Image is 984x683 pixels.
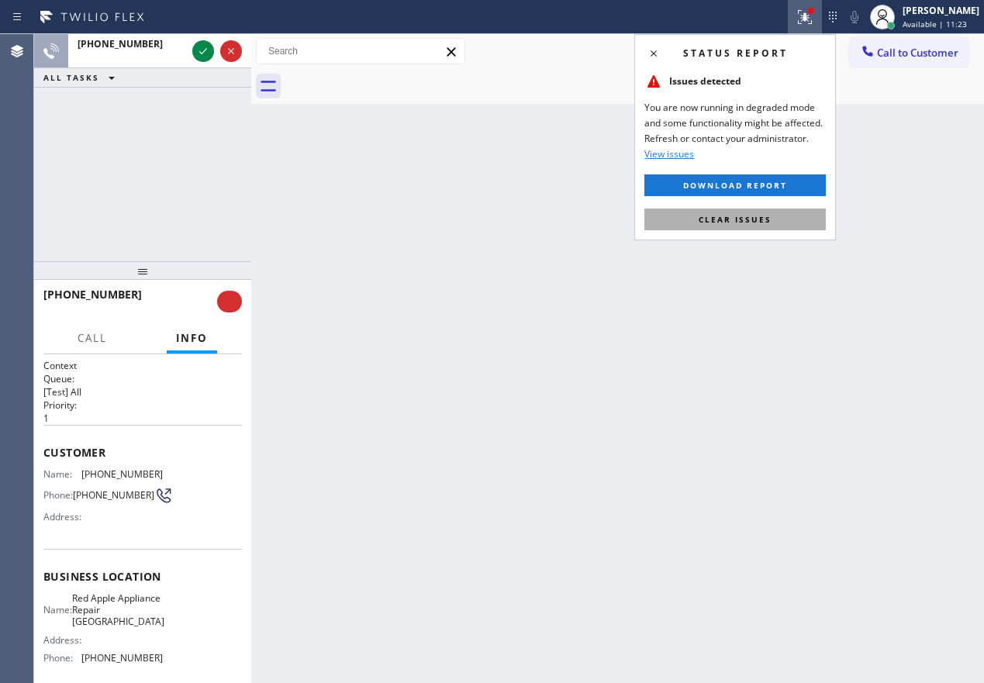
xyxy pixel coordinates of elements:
[167,323,217,354] button: Info
[43,468,81,480] span: Name:
[844,6,865,28] button: Mute
[81,652,163,664] span: [PHONE_NUMBER]
[903,19,967,29] span: Available | 11:23
[877,46,958,60] span: Call to Customer
[43,604,72,616] span: Name:
[43,287,142,302] span: [PHONE_NUMBER]
[72,592,164,628] span: Red Apple Appliance Repair [GEOGRAPHIC_DATA]
[43,372,242,385] h2: Queue:
[73,489,154,501] span: [PHONE_NUMBER]
[850,38,968,67] button: Call to Customer
[192,40,214,62] button: Accept
[43,569,242,584] span: Business location
[43,445,242,460] span: Customer
[257,39,464,64] input: Search
[43,359,242,372] h1: Context
[43,385,242,398] p: [Test] All
[43,511,85,523] span: Address:
[220,40,242,62] button: Reject
[43,634,85,646] span: Address:
[81,468,163,480] span: [PHONE_NUMBER]
[176,331,208,345] span: Info
[34,68,130,87] button: ALL TASKS
[43,489,73,501] span: Phone:
[78,331,107,345] span: Call
[68,323,116,354] button: Call
[903,4,979,17] div: [PERSON_NAME]
[43,398,242,412] h2: Priority:
[43,652,81,664] span: Phone:
[43,72,99,83] span: ALL TASKS
[78,37,163,50] span: [PHONE_NUMBER]
[43,412,242,425] p: 1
